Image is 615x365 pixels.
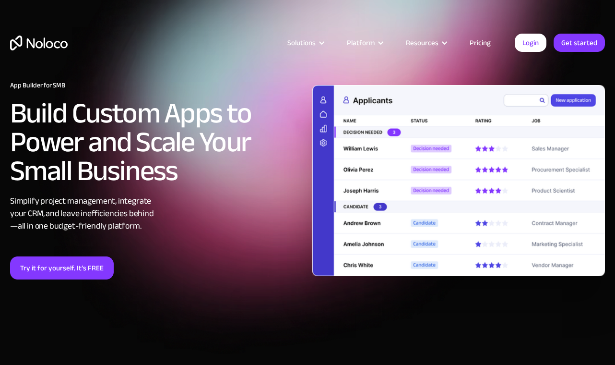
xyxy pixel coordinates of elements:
div: Simplify project management, integrate your CRM, and leave inefficiencies behind —all in one budg... [10,195,303,232]
div: Resources [406,36,438,49]
a: home [10,36,68,50]
div: Resources [394,36,458,49]
a: Pricing [458,36,503,49]
a: Login [515,34,546,52]
h2: Build Custom Apps to Power and Scale Your Small Business [10,99,303,185]
div: Solutions [287,36,316,49]
a: Try it for yourself. It’s FREE [10,256,114,280]
div: Solutions [275,36,335,49]
div: Platform [335,36,394,49]
a: Get started [554,34,605,52]
div: Platform [347,36,375,49]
